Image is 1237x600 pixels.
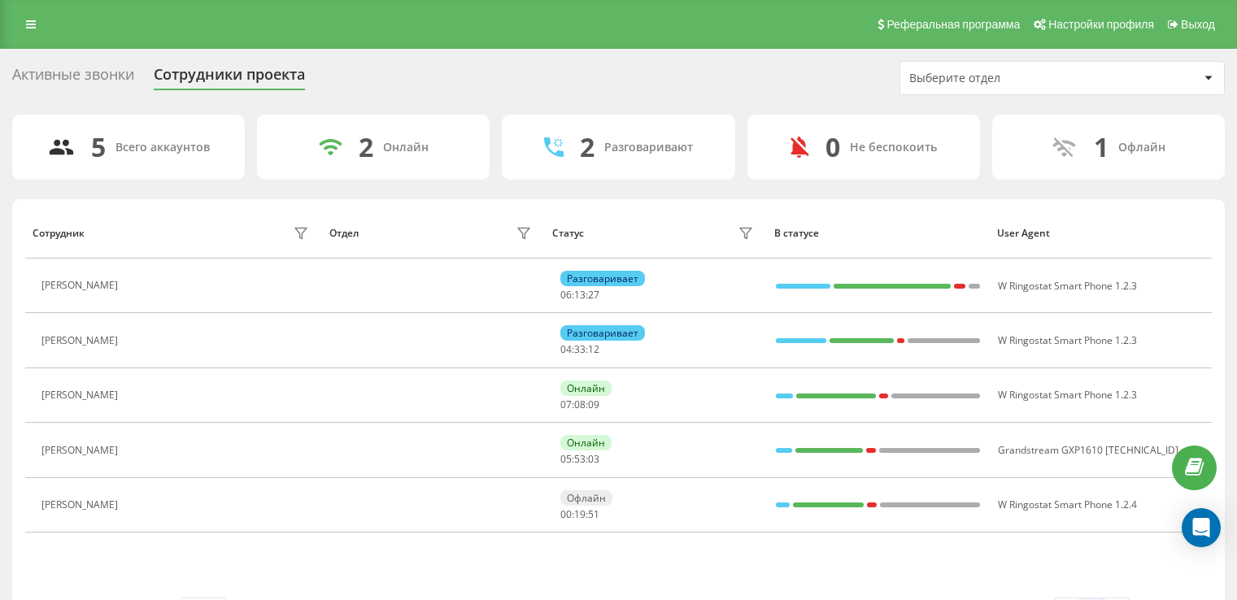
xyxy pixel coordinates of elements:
[574,398,586,411] span: 08
[12,66,134,91] div: Активные звонки
[588,288,599,302] span: 27
[560,342,572,356] span: 04
[91,132,106,163] div: 5
[560,490,612,506] div: Офлайн
[33,228,85,239] div: Сотрудник
[383,141,429,154] div: Онлайн
[588,507,599,521] span: 51
[1118,141,1165,154] div: Офлайн
[154,66,305,91] div: Сотрудники проекта
[329,228,359,239] div: Отдел
[41,280,122,291] div: [PERSON_NAME]
[850,141,937,154] div: Не беспокоить
[1048,18,1154,31] span: Настройки профиля
[359,132,373,163] div: 2
[560,289,599,301] div: : :
[574,507,586,521] span: 19
[1181,18,1215,31] span: Выход
[560,288,572,302] span: 06
[825,132,840,163] div: 0
[998,498,1137,511] span: W Ringostat Smart Phone 1.2.4
[1094,132,1109,163] div: 1
[552,228,584,239] div: Статус
[560,271,645,286] div: Разговаривает
[41,445,122,456] div: [PERSON_NAME]
[909,72,1104,85] div: Выберите отдел
[774,228,982,239] div: В статусе
[560,435,612,450] div: Онлайн
[41,389,122,401] div: [PERSON_NAME]
[998,333,1137,347] span: W Ringostat Smart Phone 1.2.3
[886,18,1020,31] span: Реферальная программа
[604,141,693,154] div: Разговаривают
[560,325,645,341] div: Разговаривает
[998,443,1178,457] span: Grandstream GXP1610 [TECHNICAL_ID]
[580,132,595,163] div: 2
[560,454,599,465] div: : :
[574,288,586,302] span: 13
[560,398,572,411] span: 07
[115,141,210,154] div: Всего аккаунтов
[560,507,572,521] span: 00
[574,452,586,466] span: 53
[588,342,599,356] span: 12
[1182,508,1221,547] div: Open Intercom Messenger
[41,499,122,511] div: [PERSON_NAME]
[588,452,599,466] span: 03
[588,398,599,411] span: 09
[998,279,1137,293] span: W Ringostat Smart Phone 1.2.3
[560,452,572,466] span: 05
[41,335,122,346] div: [PERSON_NAME]
[574,342,586,356] span: 33
[560,380,612,396] div: Онлайн
[560,399,599,411] div: : :
[998,388,1137,402] span: W Ringostat Smart Phone 1.2.3
[560,509,599,520] div: : :
[560,344,599,355] div: : :
[997,228,1204,239] div: User Agent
